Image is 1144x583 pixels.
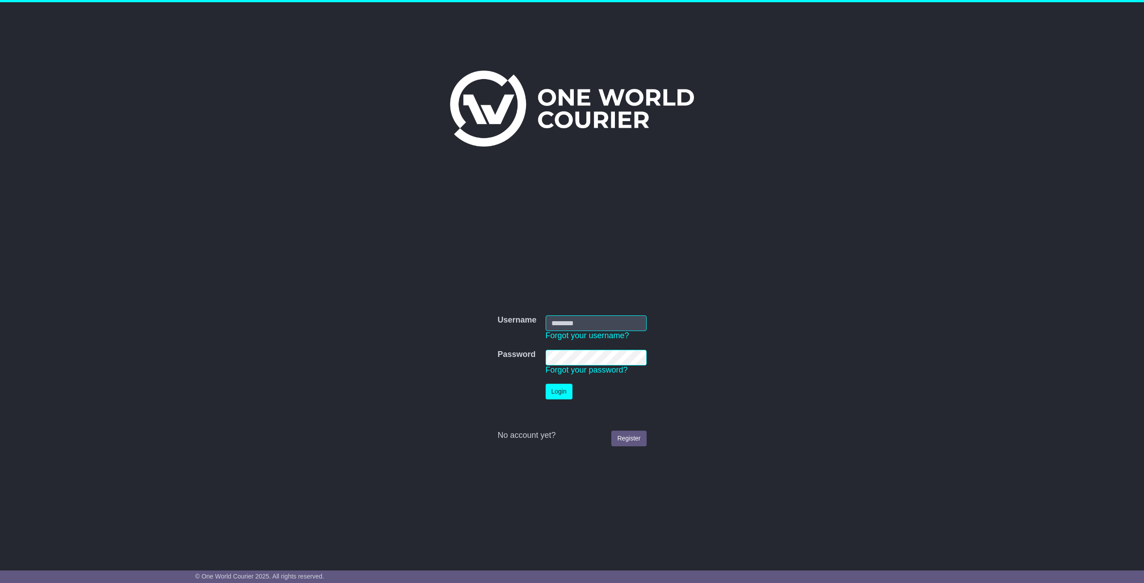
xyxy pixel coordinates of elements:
[546,365,628,374] a: Forgot your password?
[450,71,694,147] img: One World
[611,431,646,446] a: Register
[546,384,572,399] button: Login
[497,350,535,360] label: Password
[546,331,629,340] a: Forgot your username?
[497,315,536,325] label: Username
[195,573,324,580] span: © One World Courier 2025. All rights reserved.
[497,431,646,440] div: No account yet?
